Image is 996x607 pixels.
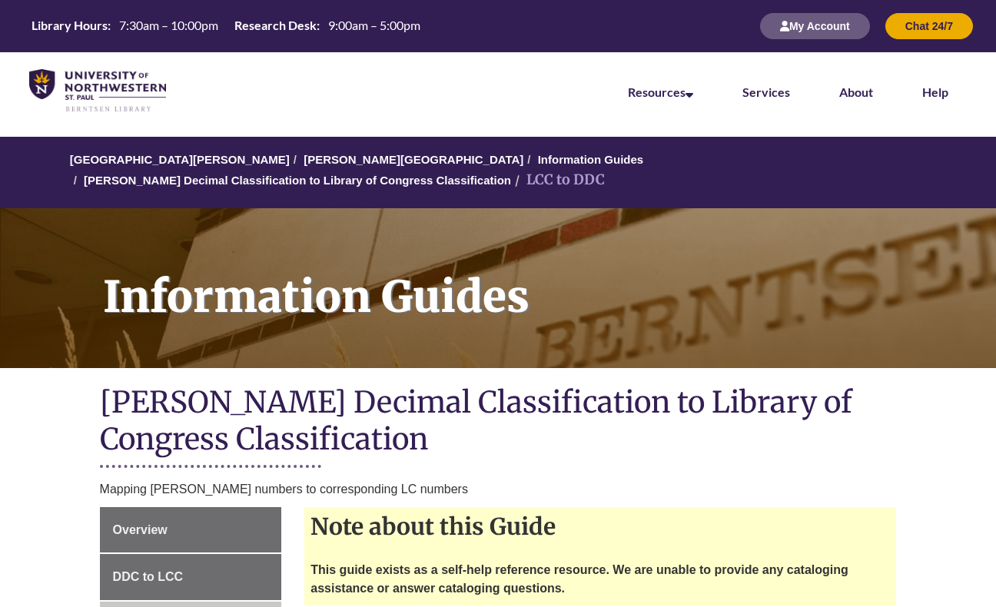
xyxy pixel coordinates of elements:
th: Research Desk: [228,17,322,34]
a: Services [742,85,790,99]
a: Resources [628,85,693,99]
th: Library Hours: [25,17,113,34]
a: My Account [760,19,870,32]
span: 9:00am – 5:00pm [328,18,420,32]
a: Overview [100,507,282,553]
a: DDC to LCC [100,554,282,600]
span: 7:30am – 10:00pm [119,18,218,32]
h2: Note about this Guide [304,507,896,546]
span: Overview [113,523,168,536]
a: [GEOGRAPHIC_DATA][PERSON_NAME] [70,153,290,166]
a: Information Guides [538,153,644,166]
img: UNWSP Library Logo [29,69,166,113]
button: Chat 24/7 [885,13,973,39]
span: Mapping [PERSON_NAME] numbers to corresponding LC numbers [100,483,468,496]
button: My Account [760,13,870,39]
strong: This guide exists as a self-help reference resource. We are unable to provide any cataloging assi... [310,563,848,595]
a: Help [922,85,948,99]
li: LCC to DDC [511,169,605,191]
a: [PERSON_NAME] Decimal Classification to Library of Congress Classification [84,174,511,187]
h1: Information Guides [86,208,996,348]
span: DDC to LCC [113,570,184,583]
table: Hours Today [25,17,427,34]
a: [PERSON_NAME][GEOGRAPHIC_DATA] [304,153,523,166]
a: About [839,85,873,99]
a: Hours Today [25,17,427,35]
a: Chat 24/7 [885,19,973,32]
h1: [PERSON_NAME] Decimal Classification to Library of Congress Classification [100,383,897,461]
